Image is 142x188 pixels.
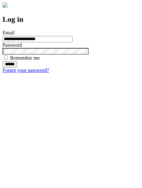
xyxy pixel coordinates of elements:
img: logo-4e3dc11c47720685a147b03b5a06dd966a58ff35d612b21f08c02c0306f2b779.png [3,3,8,8]
label: Remember me [10,55,40,61]
a: Forgot your password? [3,68,49,73]
h2: Log in [3,15,139,24]
label: Email [3,30,15,35]
label: Password [3,42,22,48]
